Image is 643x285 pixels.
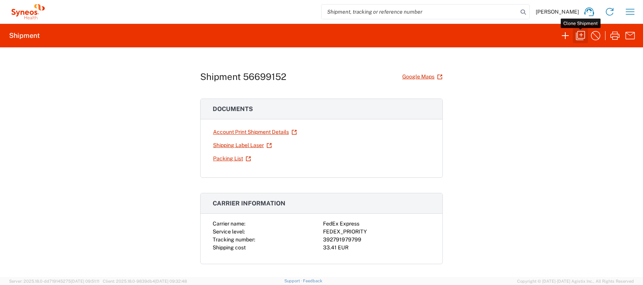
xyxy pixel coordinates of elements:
h1: Shipment 56699152 [200,71,286,82]
span: Documents [213,105,253,113]
a: Shipping Label Laser [213,139,272,152]
span: Client: 2025.18.0-9839db4 [103,279,187,283]
span: [PERSON_NAME] [536,8,579,15]
a: Packing List [213,152,251,165]
span: Tracking number: [213,236,255,243]
span: [DATE] 09:51:11 [71,279,99,283]
span: Copyright © [DATE]-[DATE] Agistix Inc., All Rights Reserved [517,278,634,285]
span: Shipping cost [213,244,246,251]
div: FedEx Express [323,220,430,228]
a: Support [284,279,303,283]
div: 392791979799 [323,236,430,244]
span: [DATE] 09:32:48 [155,279,187,283]
span: Carrier name: [213,221,245,227]
h2: Shipment [9,31,40,40]
input: Shipment, tracking or reference number [321,5,518,19]
a: Account Print Shipment Details [213,125,297,139]
div: FEDEX_PRIORITY [323,228,430,236]
a: Google Maps [402,70,443,83]
a: Feedback [303,279,322,283]
span: Carrier information [213,200,285,207]
span: Server: 2025.18.0-dd719145275 [9,279,99,283]
div: 33.41 EUR [323,244,430,252]
span: Service level: [213,229,245,235]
